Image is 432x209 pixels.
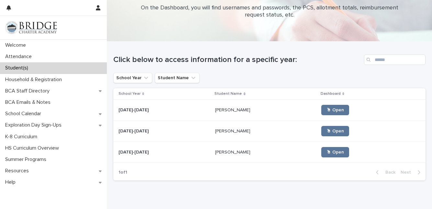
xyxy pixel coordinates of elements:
[321,105,349,115] a: 🖱 Open
[3,54,37,60] p: Attendance
[113,55,361,65] h1: Click below to access information for a specific year:
[3,88,55,94] p: BCA Staff Directory
[321,126,349,136] a: 🖱 Open
[3,156,51,163] p: Summer Programs
[119,148,150,155] p: [DATE]-[DATE]
[321,90,341,97] p: Dashboard
[113,121,426,142] tr: [DATE]-[DATE][DATE]-[DATE] [PERSON_NAME][PERSON_NAME] 🖱 Open
[113,142,426,163] tr: [DATE]-[DATE][DATE]-[DATE] [PERSON_NAME][PERSON_NAME] 🖱 Open
[215,106,252,113] p: [PERSON_NAME]
[119,106,150,113] p: [DATE]-[DATE]
[398,169,426,175] button: Next
[381,170,395,175] span: Back
[3,65,33,71] p: Student(s)
[3,145,64,151] p: HS Curriculum Overview
[326,150,344,154] span: 🖱 Open
[321,147,349,157] a: 🖱 Open
[3,179,21,185] p: Help
[119,127,150,134] p: [DATE]-[DATE]
[113,165,132,180] p: 1 of 1
[119,90,141,97] p: School Year
[364,55,426,65] input: Search
[5,21,57,34] img: V1C1m3IdTEidaUdm9Hs0
[3,77,67,83] p: Household & Registration
[113,100,426,121] tr: [DATE]-[DATE][DATE]-[DATE] [PERSON_NAME][PERSON_NAME] 🖱 Open
[401,170,415,175] span: Next
[155,73,199,83] button: Student Name
[326,108,344,112] span: 🖱 Open
[3,168,34,174] p: Resources
[3,42,31,48] p: Welcome
[3,122,67,128] p: Exploration Day Sign-Ups
[371,169,398,175] button: Back
[3,111,46,117] p: School Calendar
[113,73,152,83] button: School Year
[326,129,344,133] span: 🖱 Open
[3,134,42,140] p: K-8 Curriculum
[215,127,252,134] p: [PERSON_NAME]
[3,99,56,105] p: BCA Emails & Notes
[214,90,242,97] p: Student Name
[140,5,399,18] p: On the Dashboard, you will find usernames and passwords, the PCS, allotment totals, reimbursement...
[215,148,252,155] p: [PERSON_NAME]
